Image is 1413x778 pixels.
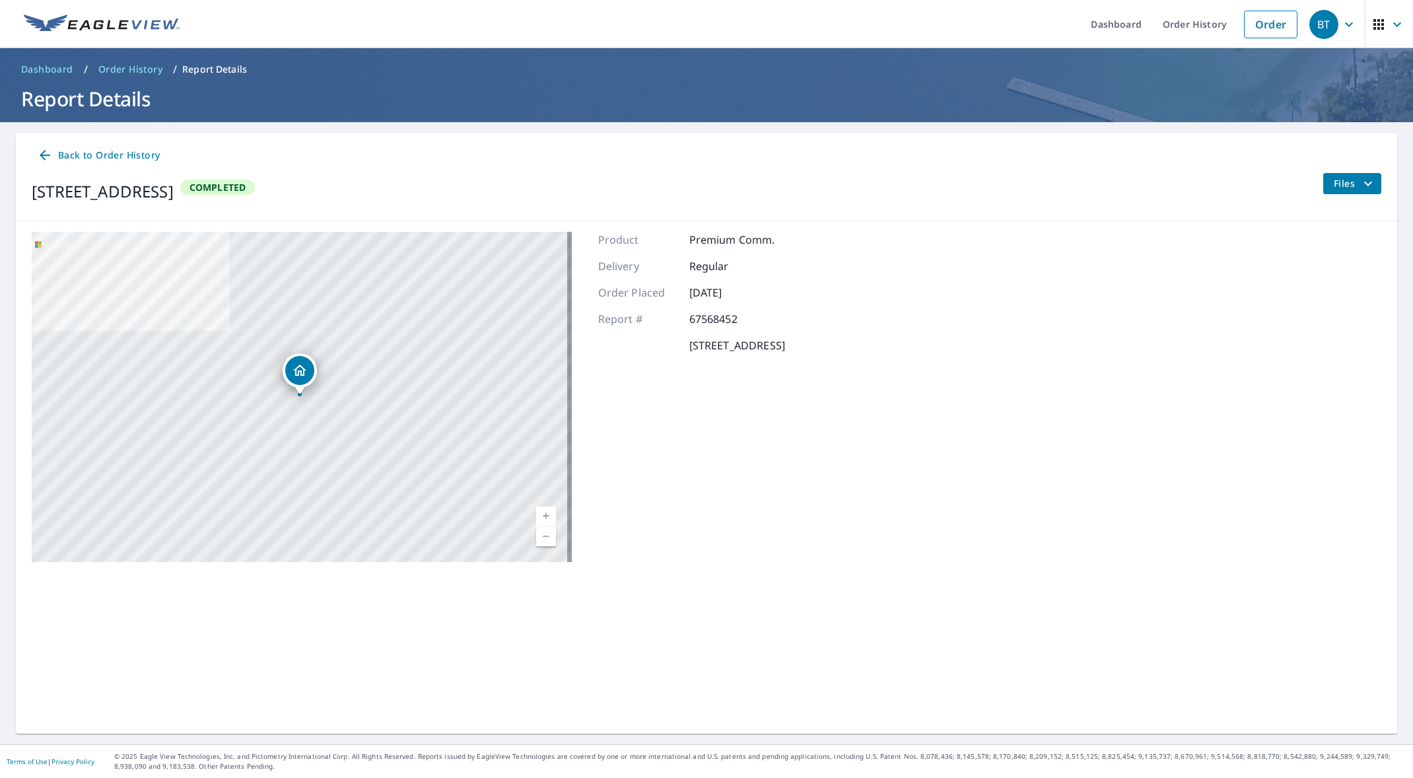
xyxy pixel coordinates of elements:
p: Product [598,232,677,248]
span: Dashboard [21,63,73,76]
p: © 2025 Eagle View Technologies, Inc. and Pictometry International Corp. All Rights Reserved. Repo... [114,752,1406,771]
span: Completed [182,181,254,194]
img: EV Logo [24,15,180,34]
p: Regular [689,258,769,274]
a: Current Level 17, Zoom Out [536,526,556,546]
h1: Report Details [16,85,1397,112]
p: [STREET_ADDRESS] [689,337,785,353]
p: Order Placed [598,285,677,301]
a: Privacy Policy [52,757,94,766]
span: Order History [98,63,162,76]
div: BT [1309,10,1338,39]
li: / [84,61,88,77]
nav: breadcrumb [16,59,1397,80]
a: Terms of Use [7,757,48,766]
span: Back to Order History [37,147,160,164]
div: Dropped pin, building 1, Residential property, 4404 Airport Hwy Toledo, OH 43615 [283,353,317,394]
p: Premium Comm. [689,232,775,248]
a: Back to Order History [32,143,165,168]
p: Report # [598,311,677,327]
p: Delivery [598,258,677,274]
span: Files [1334,176,1376,192]
p: | [7,758,94,765]
li: / [173,61,177,77]
p: [DATE] [689,285,769,301]
a: Order [1244,11,1297,38]
div: [STREET_ADDRESS] [32,180,174,203]
p: 67568452 [689,311,769,327]
a: Dashboard [16,59,79,80]
a: Current Level 17, Zoom In [536,507,556,526]
p: Report Details [182,63,247,76]
button: filesDropdownBtn-67568452 [1323,173,1381,194]
a: Order History [93,59,168,80]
